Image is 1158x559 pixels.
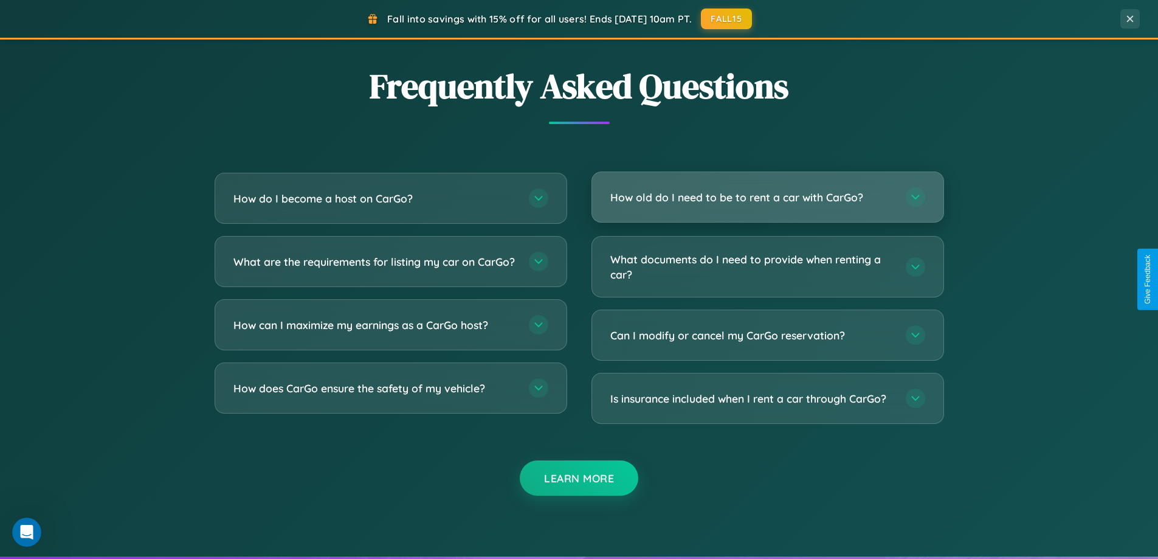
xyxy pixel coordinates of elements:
[610,328,894,343] h3: Can I modify or cancel my CarGo reservation?
[610,190,894,205] h3: How old do I need to be to rent a car with CarGo?
[520,460,638,496] button: Learn More
[12,518,41,547] iframe: Intercom live chat
[233,381,517,396] h3: How does CarGo ensure the safety of my vehicle?
[701,9,752,29] button: FALL15
[610,252,894,282] h3: What documents do I need to provide when renting a car?
[233,318,517,333] h3: How can I maximize my earnings as a CarGo host?
[1143,255,1152,304] div: Give Feedback
[233,191,517,206] h3: How do I become a host on CarGo?
[610,391,894,406] h3: Is insurance included when I rent a car through CarGo?
[233,254,517,269] h3: What are the requirements for listing my car on CarGo?
[387,13,692,25] span: Fall into savings with 15% off for all users! Ends [DATE] 10am PT.
[215,63,944,109] h2: Frequently Asked Questions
